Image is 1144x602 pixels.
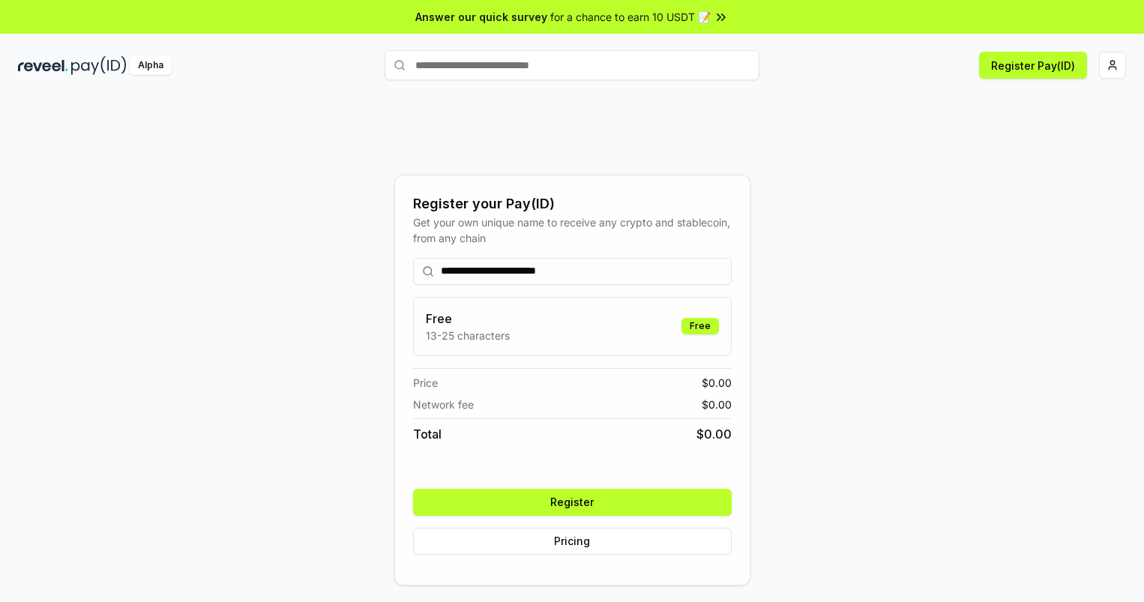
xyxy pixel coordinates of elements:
[702,375,732,391] span: $ 0.00
[413,214,732,246] div: Get your own unique name to receive any crypto and stablecoin, from any chain
[413,375,438,391] span: Price
[413,193,732,214] div: Register your Pay(ID)
[702,397,732,412] span: $ 0.00
[413,425,442,443] span: Total
[413,489,732,516] button: Register
[426,328,510,343] p: 13-25 characters
[413,397,474,412] span: Network fee
[696,425,732,443] span: $ 0.00
[415,9,547,25] span: Answer our quick survey
[71,56,127,75] img: pay_id
[550,9,711,25] span: for a chance to earn 10 USDT 📝
[413,528,732,555] button: Pricing
[130,56,172,75] div: Alpha
[18,56,68,75] img: reveel_dark
[426,310,510,328] h3: Free
[681,318,719,334] div: Free
[979,52,1087,79] button: Register Pay(ID)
